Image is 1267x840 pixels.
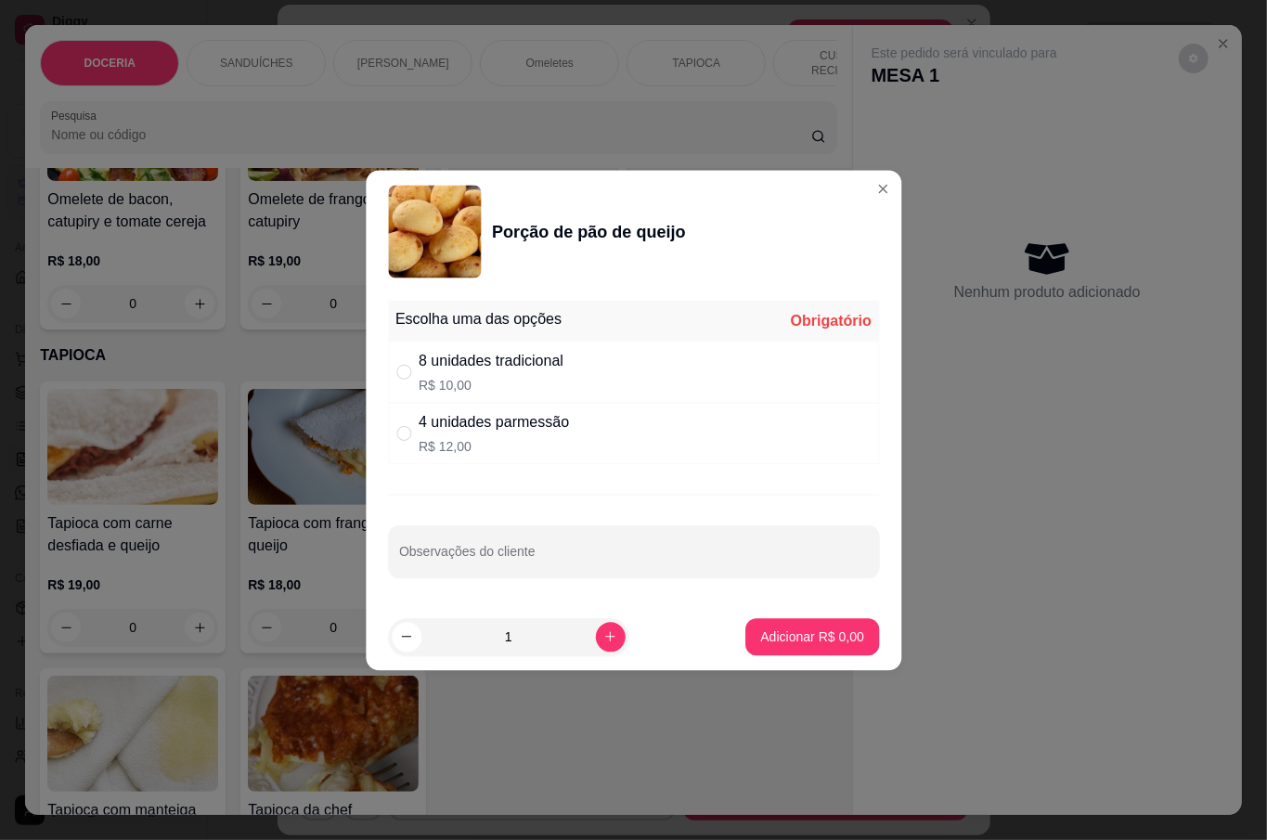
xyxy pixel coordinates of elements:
[745,618,879,655] button: Adicionar R$ 0,00
[392,622,421,652] button: decrease-product-quantity
[419,375,563,394] p: R$ 10,00
[760,627,864,646] p: Adicionar R$ 0,00
[419,410,569,433] div: 4 unidades parmessão
[399,549,868,568] input: Observações do cliente
[395,307,562,330] div: Escolha uma das opções
[388,185,481,278] img: product-image
[791,309,872,331] div: Obrigatório
[419,349,563,371] div: 8 unidades tradicional
[419,437,569,456] p: R$ 12,00
[595,622,625,652] button: increase-product-quantity
[492,218,685,244] div: Porção de pão de queijo
[868,174,898,203] button: Close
